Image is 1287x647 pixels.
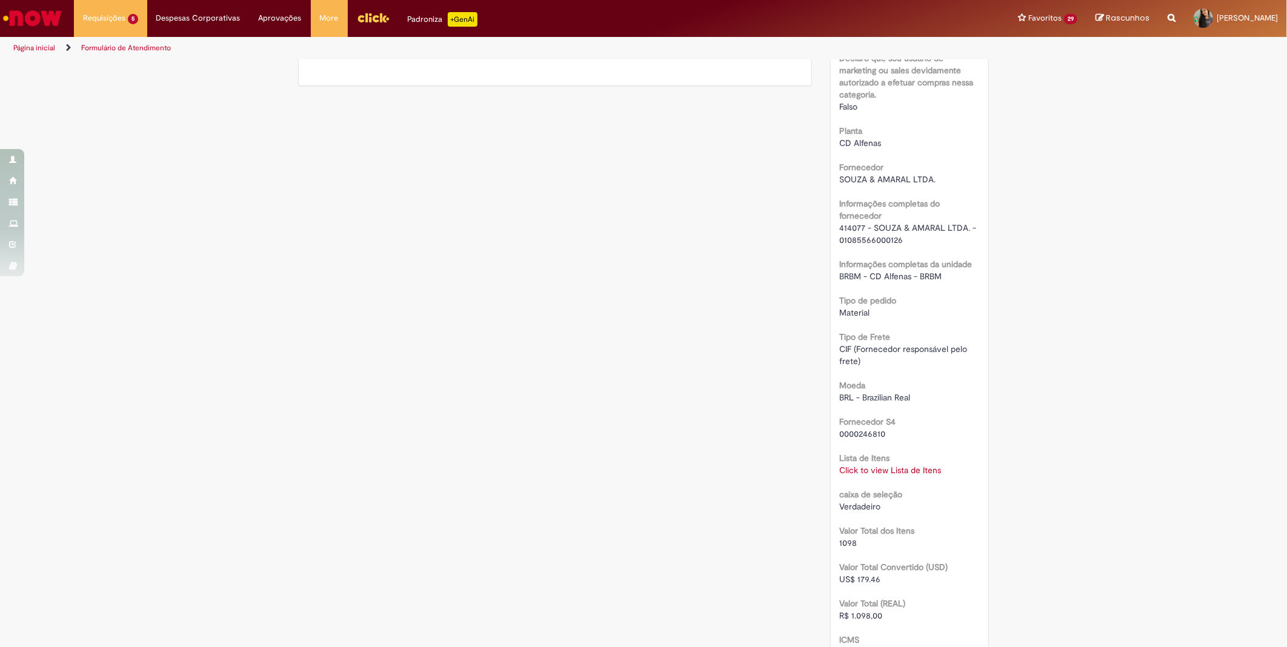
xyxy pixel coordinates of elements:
span: BRL - Brazilian Real [840,392,911,403]
a: Click to view Lista de Itens [840,465,942,476]
b: Informações completas do fornecedor [840,198,940,221]
span: 1098 [840,537,857,548]
span: 5 [128,14,138,24]
b: Valor Total Convertido (USD) [840,562,948,572]
b: Tipo de pedido [840,295,897,306]
b: Valor Total (REAL) [840,598,906,609]
img: ServiceNow [1,6,64,30]
span: CD Alfenas [840,138,882,148]
span: Rascunhos [1106,12,1149,24]
span: R$ 1.098,00 [840,610,883,621]
span: 29 [1064,14,1077,24]
div: Padroniza [408,12,477,27]
b: ICMS [840,634,860,645]
span: Requisições [83,12,125,24]
b: Lista de Itens [840,453,890,463]
a: Formulário de Atendimento [81,43,171,53]
span: 0000246810 [840,428,886,439]
span: Falso [840,101,858,112]
b: Valor Total dos Itens [840,525,915,536]
img: click_logo_yellow_360x200.png [357,8,390,27]
b: Declaro que sou usuário de marketing ou sales devidamente autorizado a efetuar compras nessa cate... [840,53,974,100]
span: [PERSON_NAME] [1217,13,1278,23]
ul: Trilhas de página [9,37,849,59]
b: Planta [840,125,863,136]
span: Despesas Corporativas [156,12,241,24]
span: BRBM - CD Alfenas - BRBM [840,271,942,282]
b: caixa de seleção [840,489,903,500]
b: Tipo de Frete [840,331,891,342]
span: More [320,12,339,24]
span: US$ 179.46 [840,574,881,585]
span: Aprovações [259,12,302,24]
b: Fornecedor S4 [840,416,896,427]
a: Página inicial [13,43,55,53]
b: Moeda [840,380,866,391]
a: Rascunhos [1096,13,1149,24]
b: Fornecedor [840,162,884,173]
span: Material [840,307,870,318]
span: 414077 - SOUZA & AMARAL LTDA. - 01085566000126 [840,222,979,245]
span: Favoritos [1028,12,1062,24]
span: Verdadeiro [840,501,881,512]
p: +GenAi [448,12,477,27]
span: SOUZA & AMARAL LTDA. [840,174,936,185]
b: Informações completas da unidade [840,259,973,270]
span: CIF (Fornecedor responsável pelo frete) [840,343,970,367]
